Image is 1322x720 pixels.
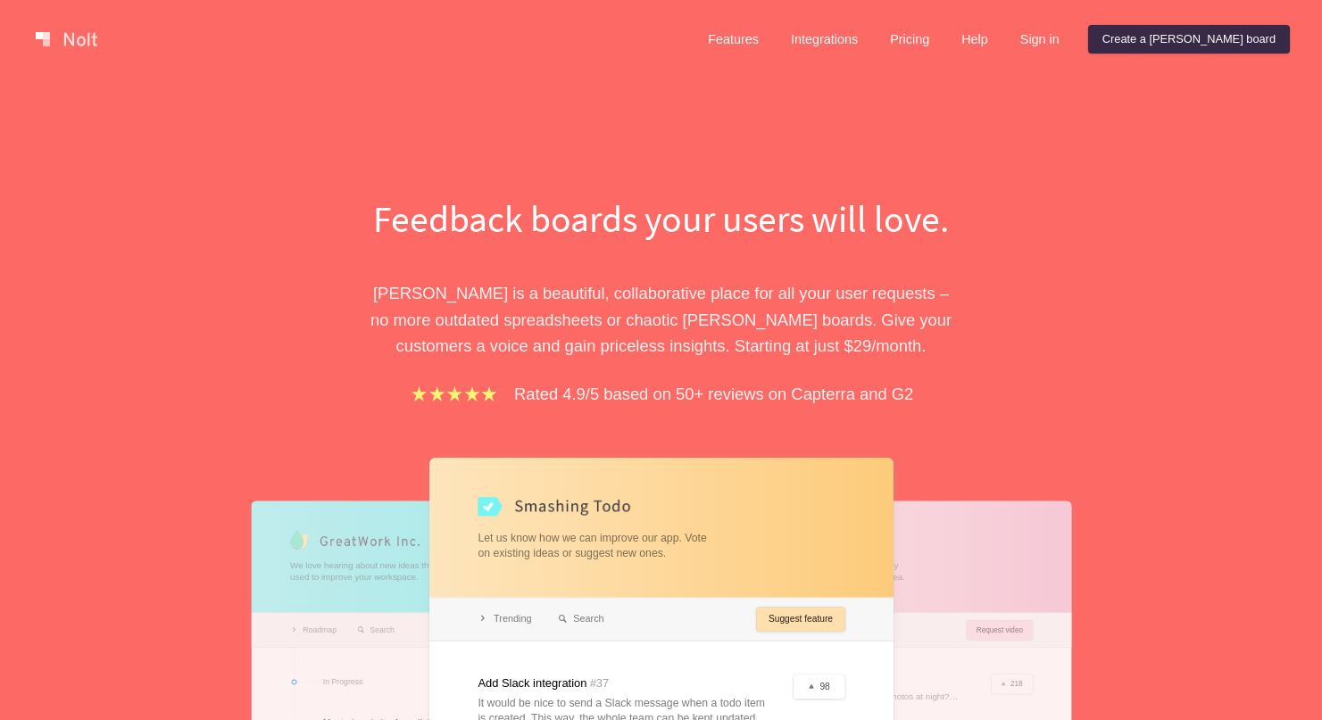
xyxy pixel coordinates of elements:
h1: Feedback boards your users will love. [353,193,969,244]
a: Help [947,25,1002,54]
a: Integrations [777,25,872,54]
a: Features [694,25,773,54]
a: Create a [PERSON_NAME] board [1088,25,1290,54]
p: Rated 4.9/5 based on 50+ reviews on Capterra and G2 [514,381,913,407]
a: Pricing [876,25,944,54]
a: Sign in [1006,25,1074,54]
p: [PERSON_NAME] is a beautiful, collaborative place for all your user requests – no more outdated s... [353,280,969,359]
img: stars.b067e34983.png [409,384,500,404]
